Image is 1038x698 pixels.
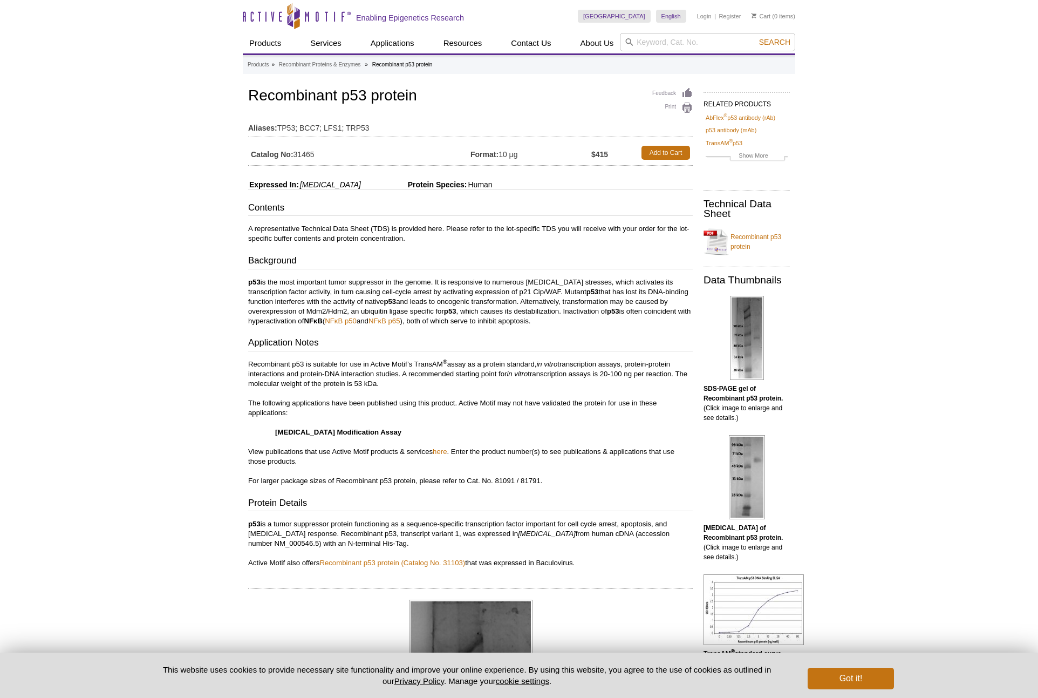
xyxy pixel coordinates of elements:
strong: p53 [607,307,619,315]
span: Expressed In: [248,180,299,189]
p: This website uses cookies to provide necessary site functionality and improve your online experie... [144,664,790,687]
img: Recombinant p53 protein tested by Western blot. [729,435,765,519]
li: Recombinant p53 protein [372,62,433,67]
i: [MEDICAL_DATA] [518,530,576,538]
a: NFκB p50 [325,317,357,325]
li: » [271,62,275,67]
a: Applications [364,33,421,53]
button: cookie settings [496,676,549,686]
strong: p53 [586,288,599,296]
a: Recombinant p53 protein [704,226,790,258]
p: is the most important tumor suppressor in the genome. It is responsive to numerous [MEDICAL_DATA]... [248,277,693,326]
img: Your Cart [752,13,756,18]
a: Cart [752,12,770,20]
a: English [656,10,686,23]
a: Login [697,12,712,20]
button: Got it! [808,668,894,689]
strong: p53 [384,297,396,306]
a: AbFlex®p53 antibody (rAb) [706,113,775,123]
strong: Aliases: [248,123,277,133]
a: Privacy Policy [394,676,444,686]
td: 31465 [248,143,470,162]
a: Add to Cart [641,146,690,160]
span: Protein Species: [363,180,467,189]
li: | [714,10,716,23]
button: Search [756,37,794,47]
p: (Click image to enlarge and see details.) [704,384,790,423]
p: (Click image to enlarge and see details.) [704,649,790,697]
a: Register [719,12,741,20]
h3: Contents [248,201,693,216]
i: [MEDICAL_DATA] [300,180,361,189]
td: 10 µg [470,143,591,162]
h3: Protein Details [248,497,693,512]
a: Resources [437,33,489,53]
a: TransAM®p53 [706,138,742,148]
h1: Recombinant p53 protein [248,87,693,106]
i: in vitro [536,360,557,368]
a: here [433,448,447,456]
a: [GEOGRAPHIC_DATA] [578,10,651,23]
p: Recombinant p53 is suitable for use in Active Motif’s TransAM assay as a protein standard, transc... [248,360,693,486]
img: Recombinant p53 protein analyzed by SDS-PAGE gel. [730,296,764,380]
b: [MEDICAL_DATA] of Recombinant p53 protein. [704,524,783,541]
span: Search [759,38,790,46]
p: A representative Technical Data Sheet (TDS) is provided here. Please refer to the lot-specific TD... [248,224,693,243]
strong: [MEDICAL_DATA] Modification Assay [275,428,401,436]
input: Keyword, Cat. No. [620,33,795,51]
a: Services [304,33,348,53]
a: Recombinant Proteins & Enzymes [279,60,361,70]
li: » [365,62,368,67]
a: Products [243,33,288,53]
sup: ® [729,138,733,144]
a: Contact Us [504,33,557,53]
a: Show More [706,151,788,163]
a: p53 antibody (mAb) [706,125,756,135]
strong: Format: [470,150,498,159]
b: p53 [248,520,261,528]
li: (0 items) [752,10,795,23]
h3: Application Notes [248,336,693,351]
a: NFκB p65 [368,317,400,325]
a: Print [652,102,693,114]
h2: Enabling Epigenetics Research [356,13,464,23]
p: (Click image to enlarge and see details.) [704,523,790,562]
strong: $415 [591,150,608,159]
strong: p53 [248,278,261,286]
span: Human [467,180,492,189]
a: Products [248,60,269,70]
h2: Data Thumbnails [704,275,790,285]
h3: Background [248,254,693,269]
sup: ® [443,358,447,365]
i: in vitro [507,370,528,378]
a: Feedback [652,87,693,99]
a: Recombinant p53 protein (Catalog No. 31103) [319,559,465,567]
sup: ® [731,648,735,654]
b: SDS-PAGE gel of Recombinant p53 protein. [704,385,783,402]
strong: p53 [444,307,456,315]
h2: RELATED PRODUCTS [704,92,790,111]
img: TransAM<sup>®</sup> standard curve using Recombinant p53 protein. [704,574,804,645]
strong: Catalog No: [251,150,293,159]
p: is a tumor suppressor protein functioning as a sequence-specific transcription factor important f... [248,519,693,568]
sup: ® [724,113,728,118]
a: About Us [574,33,620,53]
strong: NFκB [304,317,322,325]
h2: Technical Data Sheet [704,199,790,219]
b: TransAM standard curve using Recombinant p53 protein. [704,650,781,677]
td: TP53; BCC7; LFS1; TRP53 [248,117,693,134]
